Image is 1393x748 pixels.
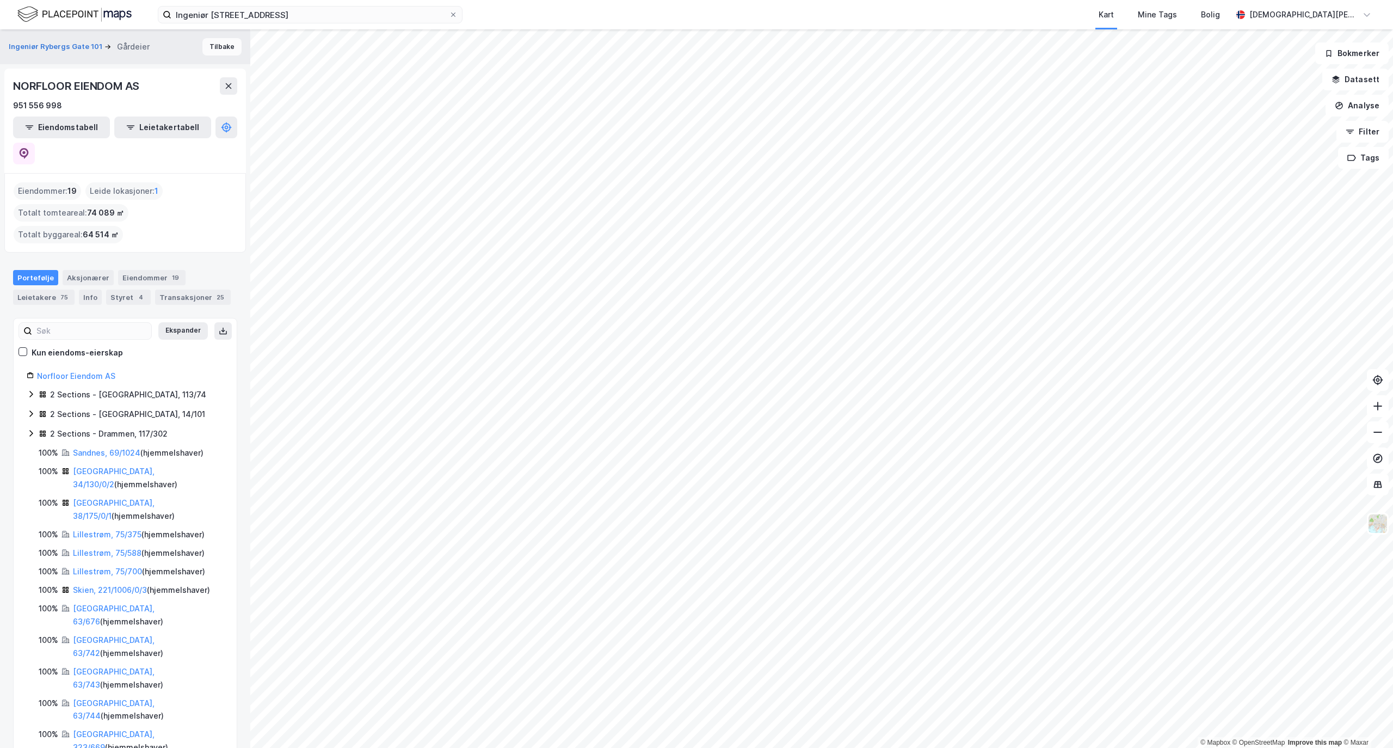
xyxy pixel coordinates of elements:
[118,270,186,285] div: Eiendommer
[1339,696,1393,748] div: Kontrollprogram for chat
[73,498,155,520] a: [GEOGRAPHIC_DATA], 38/175/0/1
[50,427,168,440] div: 2 Sections - Drammen, 117/302
[114,117,211,138] button: Leietakertabell
[39,665,58,678] div: 100%
[58,292,70,303] div: 75
[1339,696,1393,748] iframe: Chat Widget
[37,371,115,381] a: Norfloor Eiendom AS
[67,185,77,198] span: 19
[39,528,58,541] div: 100%
[63,270,114,285] div: Aksjonærer
[13,77,141,95] div: NORFLOOR EIENDOM AS
[73,584,210,597] div: ( hjemmelshaver )
[14,204,128,222] div: Totalt tomteareal :
[79,290,102,305] div: Info
[73,585,147,594] a: Skien, 221/1006/0/3
[1232,739,1285,746] a: OpenStreetMap
[39,728,58,741] div: 100%
[155,290,231,305] div: Transaksjoner
[1322,69,1389,90] button: Datasett
[170,272,181,283] div: 19
[73,665,224,691] div: ( hjemmelshaver )
[73,604,155,626] a: [GEOGRAPHIC_DATA], 63/676
[1338,147,1389,169] button: Tags
[1288,739,1342,746] a: Improve this map
[171,7,449,23] input: Søk på adresse, matrikkel, gårdeiere, leietakere eller personer
[39,465,58,478] div: 100%
[83,228,119,241] span: 64 514 ㎡
[73,634,224,660] div: ( hjemmelshaver )
[39,602,58,615] div: 100%
[1099,8,1114,21] div: Kart
[117,40,150,53] div: Gårdeier
[135,292,146,303] div: 4
[73,697,224,723] div: ( hjemmelshaver )
[73,667,155,689] a: [GEOGRAPHIC_DATA], 63/743
[73,467,155,489] a: [GEOGRAPHIC_DATA], 34/130/0/2
[106,290,151,305] div: Styret
[50,408,205,421] div: 2 Sections - [GEOGRAPHIC_DATA], 14/101
[73,565,205,578] div: ( hjemmelshaver )
[39,584,58,597] div: 100%
[14,226,123,243] div: Totalt byggareal :
[1200,739,1230,746] a: Mapbox
[17,5,132,24] img: logo.f888ab2527a4732fd821a326f86c7f29.svg
[1336,121,1389,143] button: Filter
[14,182,81,200] div: Eiendommer :
[39,634,58,647] div: 100%
[1326,95,1389,117] button: Analyse
[73,548,141,557] a: Lillestrøm, 75/588
[214,292,226,303] div: 25
[13,290,75,305] div: Leietakere
[39,496,58,510] div: 100%
[87,206,124,219] span: 74 089 ㎡
[73,567,142,576] a: Lillestrøm, 75/700
[1249,8,1358,21] div: [DEMOGRAPHIC_DATA][PERSON_NAME]
[39,547,58,560] div: 100%
[13,99,62,112] div: 951 556 998
[73,465,224,491] div: ( hjemmelshaver )
[13,117,110,138] button: Eiendomstabell
[1315,42,1389,64] button: Bokmerker
[73,496,224,523] div: ( hjemmelshaver )
[73,530,141,539] a: Lillestrøm, 75/375
[1367,513,1388,534] img: Z
[13,270,58,285] div: Portefølje
[73,547,205,560] div: ( hjemmelshaver )
[1138,8,1177,21] div: Mine Tags
[50,388,206,401] div: 2 Sections - [GEOGRAPHIC_DATA], 113/74
[73,446,204,459] div: ( hjemmelshaver )
[158,322,208,340] button: Ekspander
[73,602,224,628] div: ( hjemmelshaver )
[39,565,58,578] div: 100%
[39,697,58,710] div: 100%
[32,346,123,359] div: Kun eiendoms-eierskap
[39,446,58,459] div: 100%
[73,448,140,457] a: Sandnes, 69/1024
[73,528,205,541] div: ( hjemmelshaver )
[9,41,104,52] button: Ingeniør Rybergs Gate 101
[73,635,155,658] a: [GEOGRAPHIC_DATA], 63/742
[155,185,158,198] span: 1
[1201,8,1220,21] div: Bolig
[32,323,151,339] input: Søk
[85,182,163,200] div: Leide lokasjoner :
[202,38,242,56] button: Tilbake
[73,698,155,721] a: [GEOGRAPHIC_DATA], 63/744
